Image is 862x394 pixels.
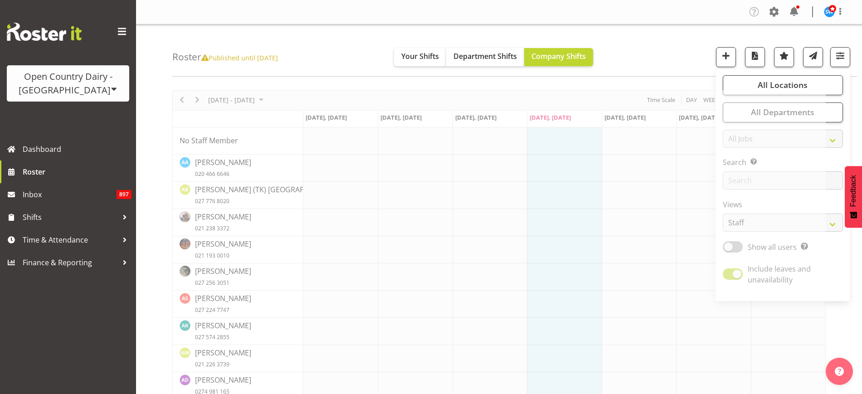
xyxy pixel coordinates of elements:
button: Your Shifts [394,48,446,66]
img: steve-webb8258.jpg [824,6,835,17]
img: Rosterit website logo [7,23,82,41]
span: Department Shifts [453,51,517,61]
span: Roster [23,165,131,179]
button: Highlight an important date within the roster. [774,47,794,67]
span: Shifts [23,210,118,224]
div: Open Country Dairy - [GEOGRAPHIC_DATA] [16,70,120,97]
span: Company Shifts [531,51,586,61]
span: Published until [DATE] [201,53,278,62]
span: Time & Attendance [23,233,118,247]
h4: Roster [172,52,278,62]
button: Department Shifts [446,48,524,66]
span: Feedback [849,175,857,207]
button: Add a new shift [716,47,736,67]
span: Your Shifts [401,51,439,61]
span: All Locations [758,79,808,90]
span: Inbox [23,188,117,201]
span: Finance & Reporting [23,256,118,269]
img: help-xxl-2.png [835,367,844,376]
span: Dashboard [23,142,131,156]
button: Company Shifts [524,48,593,66]
span: 897 [117,190,131,199]
button: All Locations [723,75,843,95]
button: Feedback - Show survey [845,166,862,228]
button: Send a list of all shifts for the selected filtered period to all rostered employees. [803,47,823,67]
button: Filter Shifts [830,47,850,67]
button: Download a PDF of the roster according to the set date range. [745,47,765,67]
